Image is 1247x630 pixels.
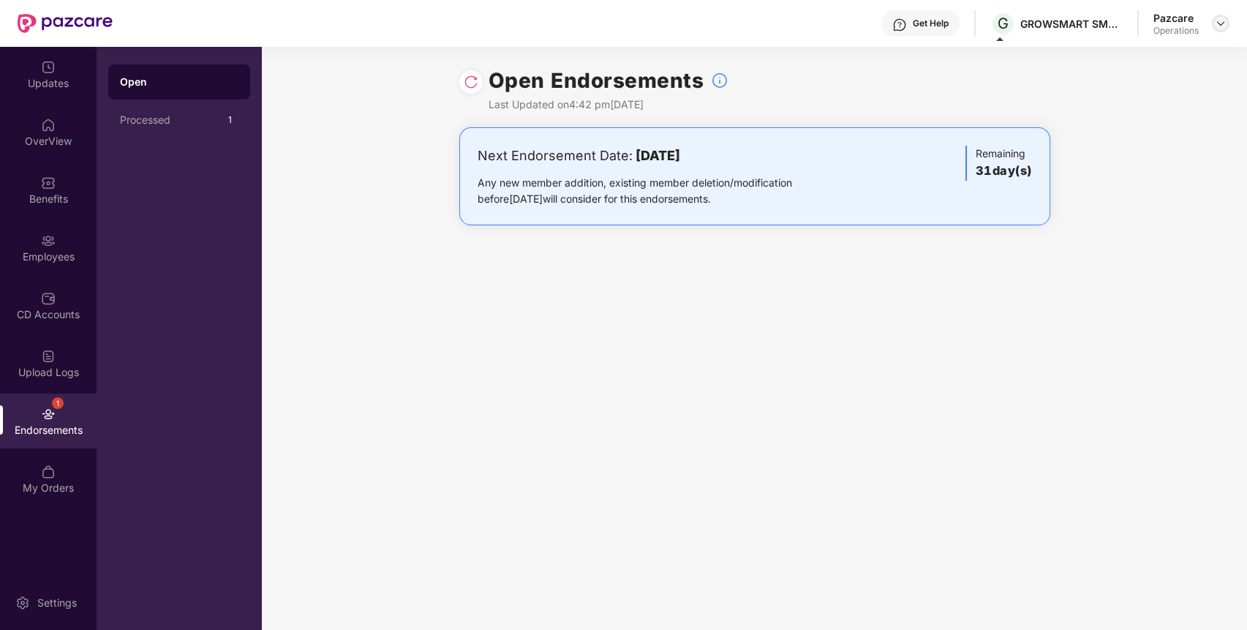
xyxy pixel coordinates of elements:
[1153,25,1199,37] div: Operations
[41,291,56,306] img: svg+xml;base64,PHN2ZyBpZD0iQ0RfQWNjb3VudHMiIGRhdGEtbmFtZT0iQ0QgQWNjb3VudHMiIHhtbG5zPSJodHRwOi8vd3...
[41,60,56,75] img: svg+xml;base64,PHN2ZyBpZD0iVXBkYXRlZCIgeG1sbnM9Imh0dHA6Ly93d3cudzMub3JnLzIwMDAvc3ZnIiB3aWR0aD0iMj...
[464,75,478,89] img: svg+xml;base64,PHN2ZyBpZD0iUmVsb2FkLTMyeDMyIiB4bWxucz0iaHR0cDovL3d3dy53My5vcmcvMjAwMC9zdmciIHdpZH...
[33,596,81,610] div: Settings
[478,146,838,166] div: Next Endorsement Date:
[41,176,56,190] img: svg+xml;base64,PHN2ZyBpZD0iQmVuZWZpdHMiIHhtbG5zPSJodHRwOi8vd3d3LnczLm9yZy8yMDAwL3N2ZyIgd2lkdGg9Ij...
[976,162,1032,181] h3: 31 day(s)
[41,118,56,132] img: svg+xml;base64,PHN2ZyBpZD0iSG9tZSIgeG1sbnM9Imh0dHA6Ly93d3cudzMub3JnLzIwMDAvc3ZnIiB3aWR0aD0iMjAiIG...
[18,14,113,33] img: New Pazcare Logo
[636,148,680,163] b: [DATE]
[478,175,838,207] div: Any new member addition, existing member deletion/modification before [DATE] will consider for th...
[15,596,30,610] img: svg+xml;base64,PHN2ZyBpZD0iU2V0dGluZy0yMHgyMCIgeG1sbnM9Imh0dHA6Ly93d3cudzMub3JnLzIwMDAvc3ZnIiB3aW...
[711,72,728,89] img: svg+xml;base64,PHN2ZyBpZD0iSW5mb18tXzMyeDMyIiBkYXRhLW5hbWU9IkluZm8gLSAzMngzMiIgeG1sbnM9Imh0dHA6Ly...
[221,111,238,129] div: 1
[41,407,56,421] img: svg+xml;base64,PHN2ZyBpZD0iRW5kb3JzZW1lbnRzIiB4bWxucz0iaHR0cDovL3d3dy53My5vcmcvMjAwMC9zdmciIHdpZH...
[998,15,1009,32] span: G
[120,75,238,89] div: Open
[1020,17,1123,31] div: GROWSMART SMB SOLUTIONS PRIVATE LIMITED
[965,146,1032,181] div: Remaining
[489,97,729,113] div: Last Updated on 4:42 pm[DATE]
[41,349,56,364] img: svg+xml;base64,PHN2ZyBpZD0iVXBsb2FkX0xvZ3MiIGRhdGEtbmFtZT0iVXBsb2FkIExvZ3MiIHhtbG5zPSJodHRwOi8vd3...
[120,114,221,126] div: Processed
[913,18,949,29] div: Get Help
[1153,11,1199,25] div: Pazcare
[41,465,56,479] img: svg+xml;base64,PHN2ZyBpZD0iTXlfT3JkZXJzIiBkYXRhLW5hbWU9Ik15IE9yZGVycyIgeG1sbnM9Imh0dHA6Ly93d3cudz...
[489,64,704,97] h1: Open Endorsements
[892,18,907,32] img: svg+xml;base64,PHN2ZyBpZD0iSGVscC0zMngzMiIgeG1sbnM9Imh0dHA6Ly93d3cudzMub3JnLzIwMDAvc3ZnIiB3aWR0aD...
[1215,18,1227,29] img: svg+xml;base64,PHN2ZyBpZD0iRHJvcGRvd24tMzJ4MzIiIHhtbG5zPSJodHRwOi8vd3d3LnczLm9yZy8yMDAwL3N2ZyIgd2...
[41,233,56,248] img: svg+xml;base64,PHN2ZyBpZD0iRW1wbG95ZWVzIiB4bWxucz0iaHR0cDovL3d3dy53My5vcmcvMjAwMC9zdmciIHdpZHRoPS...
[52,397,64,409] div: 1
